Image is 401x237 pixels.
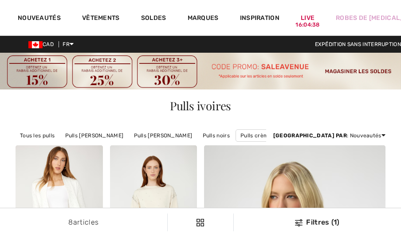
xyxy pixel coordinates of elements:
div: 16:04:38 [295,21,319,29]
img: Filtres [295,219,303,226]
a: Pulls [PERSON_NAME] [61,130,128,141]
a: Pulls [PERSON_NAME] [130,130,197,141]
span: 8 [68,218,73,226]
a: Pulls crème [236,129,276,142]
span: Pulls ivoires [170,98,231,113]
iframe: Ouvre un widget dans lequel vous pouvez trouver plus d’informations [345,171,392,193]
strong: [GEOGRAPHIC_DATA] par [273,132,347,139]
a: Vêtements [82,14,120,23]
a: Tous les pulls [16,130,59,141]
a: Soldes [141,14,166,23]
a: Pulls noirs [198,130,234,141]
div: Filtres (1) [239,217,396,228]
img: Filtres [197,219,204,226]
span: FR [63,41,74,47]
a: Live16:04:38 [301,13,315,23]
span: Inspiration [240,14,279,23]
div: : Nouveautés [273,132,385,140]
span: CAD [28,41,57,47]
img: Canadian Dollar [28,41,43,48]
a: Nouveautés [18,14,61,23]
a: Marques [188,14,219,23]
